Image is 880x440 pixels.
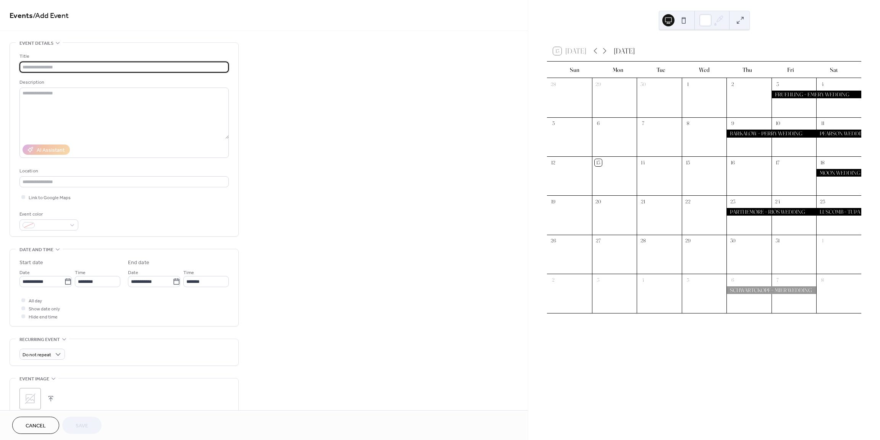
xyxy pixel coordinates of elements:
[595,159,602,166] div: 13
[19,375,49,383] span: Event image
[29,297,42,305] span: All day
[19,388,41,409] div: ;
[684,159,691,166] div: 15
[730,159,736,166] div: 16
[550,198,557,205] div: 19
[640,81,647,88] div: 30
[640,198,647,205] div: 21
[730,81,736,88] div: 2
[774,159,781,166] div: 17
[769,62,812,78] div: Fri
[640,237,647,244] div: 28
[550,276,557,283] div: 2
[128,259,149,267] div: End date
[19,78,227,86] div: Description
[595,81,602,88] div: 29
[640,120,647,127] div: 7
[816,169,861,177] div: MOON WEDDING
[774,120,781,127] div: 10
[819,237,826,244] div: 1
[684,198,691,205] div: 22
[726,62,769,78] div: Thu
[595,120,602,127] div: 6
[816,208,861,216] div: LUSCOMB + TUPA WEDDING
[730,276,736,283] div: 6
[19,246,53,254] span: Date and time
[684,237,691,244] div: 29
[819,276,826,283] div: 8
[29,305,60,313] span: Show date only
[639,62,683,78] div: Tue
[550,237,557,244] div: 26
[726,286,816,294] div: SCHWARTCKOPF + MIER WEDDING
[772,91,861,98] div: FRUEHLING + EMERY WEDDING
[19,167,227,175] div: Location
[595,237,602,244] div: 27
[19,52,227,60] div: Title
[29,194,71,202] span: Link to Google Maps
[726,130,816,137] div: BARKALOW + PERRY WEDDING
[726,208,816,216] div: PARTHEMORE + RIOS WEDDING
[19,269,30,277] span: Date
[12,417,59,434] button: Cancel
[812,62,855,78] div: Sat
[819,81,826,88] div: 4
[553,62,596,78] div: Sun
[10,8,33,23] a: Events
[23,351,51,359] span: Do not repeat
[596,62,639,78] div: Mon
[595,276,602,283] div: 3
[819,198,826,205] div: 25
[19,336,60,344] span: Recurring event
[595,198,602,205] div: 20
[819,120,826,127] div: 11
[19,210,77,218] div: Event color
[75,269,86,277] span: Time
[640,276,647,283] div: 4
[183,269,194,277] span: Time
[640,159,647,166] div: 14
[33,8,69,23] span: / Add Event
[684,120,691,127] div: 8
[774,237,781,244] div: 31
[730,198,736,205] div: 23
[614,45,635,57] div: [DATE]
[684,276,691,283] div: 5
[774,198,781,205] div: 24
[683,62,726,78] div: Wed
[774,81,781,88] div: 3
[26,422,46,430] span: Cancel
[19,259,43,267] div: Start date
[550,120,557,127] div: 5
[550,81,557,88] div: 28
[819,159,826,166] div: 18
[730,237,736,244] div: 30
[550,159,557,166] div: 12
[19,39,53,47] span: Event details
[684,81,691,88] div: 1
[730,120,736,127] div: 9
[29,313,58,321] span: Hide end time
[774,276,781,283] div: 7
[816,130,861,137] div: PEARSON WEDDING
[128,269,138,277] span: Date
